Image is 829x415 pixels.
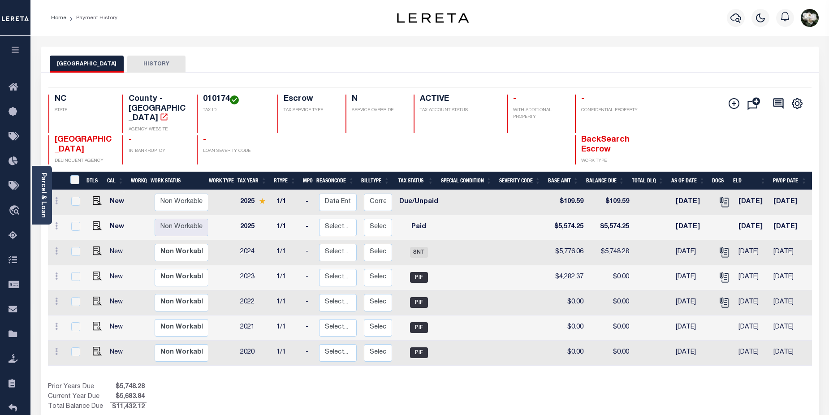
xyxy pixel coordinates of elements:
[106,215,131,240] td: New
[410,347,428,358] span: PIF
[708,172,730,190] th: Docs
[55,158,112,164] p: DELINQUENT AGENCY
[396,190,442,215] td: Due/Unpaid
[770,240,811,265] td: [DATE]
[581,107,639,114] p: CONFIDENTIAL PROPERTY
[410,297,428,308] span: PIF
[583,172,628,190] th: Balance Due: activate to sort column ascending
[735,290,770,316] td: [DATE]
[65,172,83,190] th: &nbsp;
[513,95,516,103] span: -
[93,196,102,205] img: view%20details.png
[93,221,102,230] img: view%20details.png
[770,316,811,341] td: [DATE]
[237,316,273,341] td: 2021
[581,95,584,103] span: -
[587,316,633,341] td: $0.00
[55,95,112,104] h4: NC
[48,172,65,190] th: &nbsp;&nbsp;&nbsp;&nbsp;&nbsp;&nbsp;&nbsp;&nbsp;&nbsp;&nbsp;
[93,272,102,281] img: view%20details.png
[106,316,131,341] td: New
[410,247,428,258] span: SNT
[397,13,469,23] img: logo-dark.svg
[203,136,206,144] span: -
[672,190,713,215] td: [DATE]
[273,215,302,240] td: 1/1
[273,190,302,215] td: 1/1
[93,246,102,255] img: view%20details.png
[581,136,630,154] span: BackSearch Escrow
[672,265,713,290] td: [DATE]
[40,173,46,218] a: Parcel & Loan
[587,265,633,290] td: $0.00
[672,341,713,366] td: [DATE]
[549,265,587,290] td: $4,282.37
[549,341,587,366] td: $0.00
[302,316,315,341] td: -
[237,265,273,290] td: 2023
[51,15,66,21] a: Home
[735,265,770,290] td: [DATE]
[358,172,393,190] th: BillType: activate to sort column ascending
[93,322,102,331] img: view%20details.png
[410,272,428,283] span: PIF
[237,290,273,316] td: 2022
[55,107,112,114] p: STATE
[48,392,110,402] td: Current Year Due
[549,215,587,240] td: $5,574.25
[735,341,770,366] td: [DATE]
[544,172,583,190] th: Base Amt: activate to sort column ascending
[48,402,110,412] td: Total Balance Due
[66,14,117,22] li: Payment History
[273,290,302,316] td: 1/1
[237,240,273,265] td: 2024
[735,240,770,265] td: [DATE]
[672,316,713,341] td: [DATE]
[628,172,668,190] th: Total DLQ: activate to sort column ascending
[672,240,713,265] td: [DATE]
[129,95,186,124] h4: County - [GEOGRAPHIC_DATA]
[50,56,124,73] button: [GEOGRAPHIC_DATA]
[770,215,811,240] td: [DATE]
[770,265,811,290] td: [DATE]
[127,56,186,73] button: HISTORY
[203,107,267,114] p: TAX ID
[302,290,315,316] td: -
[273,341,302,366] td: 1/1
[270,172,299,190] th: RType: activate to sort column ascending
[129,126,186,133] p: AGENCY WEBSITE
[581,158,639,164] p: WORK TYPE
[129,136,132,144] span: -
[205,172,234,190] th: Work Type
[730,172,769,190] th: ELD: activate to sort column ascending
[93,347,102,356] img: view%20details.png
[9,205,23,217] i: travel_explore
[106,290,131,316] td: New
[769,172,811,190] th: PWOP Date: activate to sort column ascending
[106,341,131,366] td: New
[273,265,302,290] td: 1/1
[549,190,587,215] td: $109.59
[496,172,544,190] th: Severity Code: activate to sort column ascending
[549,290,587,316] td: $0.00
[672,290,713,316] td: [DATE]
[313,172,358,190] th: ReasonCode: activate to sort column ascending
[393,172,437,190] th: Tax Status: activate to sort column ascending
[284,107,335,114] p: TAX SERVICE TYPE
[420,107,496,114] p: TAX ACCOUNT STATUS
[55,136,112,154] span: [GEOGRAPHIC_DATA]
[110,392,147,402] span: $5,683.84
[302,190,315,215] td: -
[587,215,633,240] td: $5,574.25
[735,316,770,341] td: [DATE]
[106,240,131,265] td: New
[587,240,633,265] td: $5,748.28
[106,190,131,215] td: New
[237,341,273,366] td: 2020
[352,95,403,104] h4: N
[106,265,131,290] td: New
[513,107,564,121] p: WITH ADDITIONAL PROPERTY
[237,215,273,240] td: 2025
[284,95,335,104] h4: Escrow
[299,172,313,190] th: MPO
